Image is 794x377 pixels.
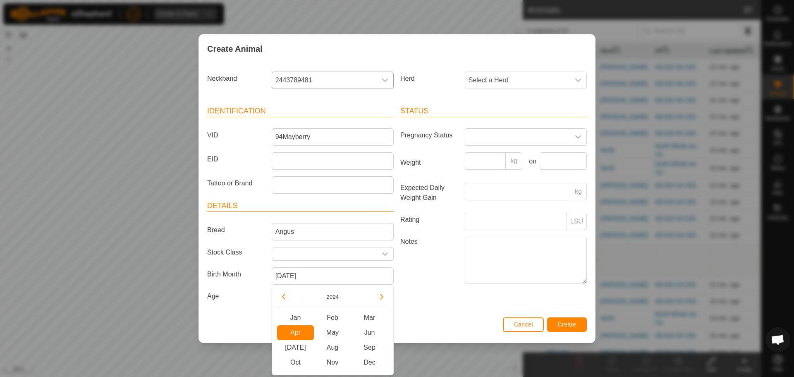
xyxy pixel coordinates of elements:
header: Status [400,106,587,117]
span: Cancel [514,321,533,328]
header: Identification [207,106,394,117]
button: Previous Year [277,290,290,303]
span: Jan [277,310,314,325]
label: Tattoo or Brand [204,176,268,190]
div: dropdown trigger [377,72,393,89]
header: Details [207,200,394,212]
label: EID [204,152,268,166]
label: on [526,156,536,166]
div: Open chat [765,327,790,352]
span: Jun [351,325,388,340]
label: Neckband [204,72,268,86]
label: Breed [204,223,268,237]
span: Feb [314,310,351,325]
label: Stock Class [204,247,268,257]
span: [DATE] [277,340,314,355]
span: Create [558,321,576,328]
label: Pregnancy Status [397,128,462,142]
div: dropdown trigger [570,129,586,145]
span: Nov [314,355,351,370]
span: Select a Herd [465,72,570,89]
span: Mar [351,310,388,325]
span: Aug [314,340,351,355]
label: Age [204,291,268,301]
p-inputgroup-addon: kg [570,183,587,200]
button: Next Year [375,290,388,303]
span: Sep [351,340,388,355]
label: VID [204,128,268,142]
span: May [314,325,351,340]
div: dropdown trigger [377,247,393,260]
span: Dec [351,355,388,370]
p-inputgroup-addon: kg [506,152,522,170]
label: Herd [397,72,462,86]
span: 2443789481 [272,72,377,89]
button: Choose Year [323,292,342,302]
label: Rating [397,213,462,227]
span: Create Animal [207,43,263,55]
span: Apr [277,325,314,340]
p-inputgroup-addon: LSU [567,213,587,230]
span: Oct [277,355,314,370]
label: Birth Month [204,267,268,281]
button: Create [547,317,587,332]
div: Choose Date [272,285,394,375]
label: Notes [397,237,462,283]
label: Expected Daily Weight Gain [397,183,462,203]
label: Weight [397,152,462,173]
button: Cancel [503,317,544,332]
div: dropdown trigger [570,72,586,89]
